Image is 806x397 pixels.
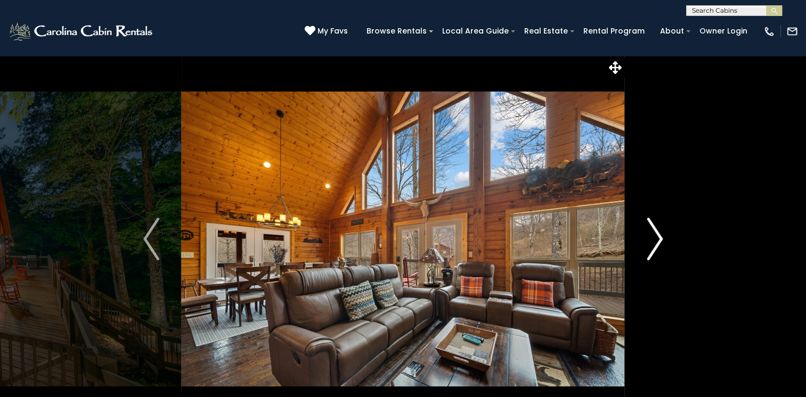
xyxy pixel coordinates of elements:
a: Local Area Guide [437,23,514,39]
a: About [655,23,689,39]
img: arrow [647,218,663,260]
a: Rental Program [578,23,650,39]
a: Owner Login [694,23,753,39]
span: My Favs [317,26,348,37]
img: White-1-2.png [8,21,156,42]
img: arrow [143,218,159,260]
a: Browse Rentals [361,23,432,39]
a: Real Estate [519,23,573,39]
img: mail-regular-white.png [786,26,798,37]
img: phone-regular-white.png [763,26,775,37]
a: My Favs [305,26,351,37]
